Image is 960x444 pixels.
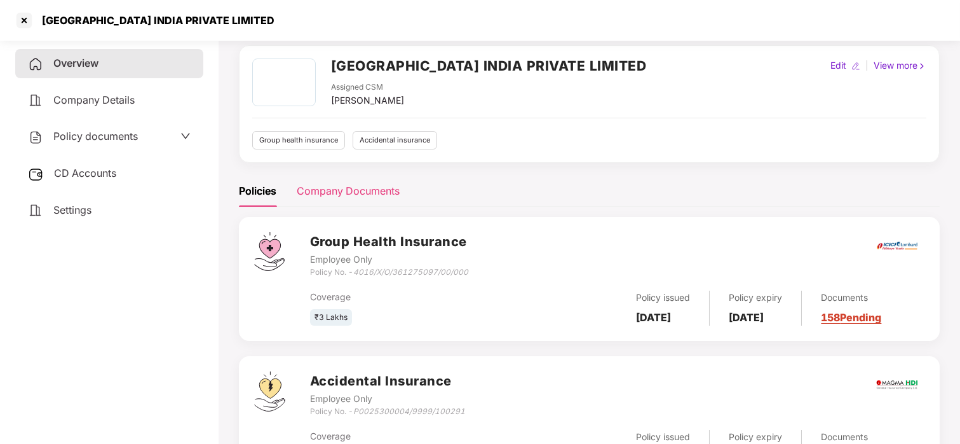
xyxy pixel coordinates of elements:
[254,232,285,271] img: svg+xml;base64,PHN2ZyB4bWxucz0iaHR0cDovL3d3dy53My5vcmcvMjAwMC9zdmciIHdpZHRoPSI0Ny43MTQiIGhlaWdodD...
[310,290,515,304] div: Coverage
[34,14,274,27] div: [GEOGRAPHIC_DATA] INDIA PRIVATE LIMITED
[821,430,881,444] div: Documents
[353,131,437,149] div: Accidental insurance
[871,59,929,73] div: View more
[53,204,91,216] span: Settings
[254,371,285,412] img: svg+xml;base64,PHN2ZyB4bWxucz0iaHR0cDovL3d3dy53My5vcmcvMjAwMC9zdmciIHdpZHRoPSI0OS4zMjEiIGhlaWdodD...
[729,291,782,305] div: Policy expiry
[821,311,881,324] a: 158 Pending
[917,62,926,71] img: rightIcon
[851,62,860,71] img: editIcon
[53,57,98,69] span: Overview
[28,203,43,218] img: svg+xml;base64,PHN2ZyB4bWxucz0iaHR0cDovL3d3dy53My5vcmcvMjAwMC9zdmciIHdpZHRoPSIyNCIgaGVpZ2h0PSIyNC...
[310,309,352,326] div: ₹3 Lakhs
[729,430,782,444] div: Policy expiry
[28,57,43,72] img: svg+xml;base64,PHN2ZyB4bWxucz0iaHR0cDovL3d3dy53My5vcmcvMjAwMC9zdmciIHdpZHRoPSIyNCIgaGVpZ2h0PSIyNC...
[636,430,690,444] div: Policy issued
[310,429,515,443] div: Coverage
[252,131,345,149] div: Group health insurance
[353,406,465,416] i: P0025300004/9999/100291
[53,94,135,106] span: Company Details
[636,291,690,305] div: Policy issued
[310,392,465,406] div: Employee Only
[863,59,871,73] div: |
[53,130,138,142] span: Policy documents
[310,371,465,391] h3: Accidental Insurance
[875,363,919,407] img: magma.png
[310,232,468,252] h3: Group Health Insurance
[331,55,647,76] h2: [GEOGRAPHIC_DATA] INDIA PRIVATE LIMITED
[821,291,881,305] div: Documents
[353,267,468,277] i: 4016/X/O/361275097/00/000
[28,93,43,108] img: svg+xml;base64,PHN2ZyB4bWxucz0iaHR0cDovL3d3dy53My5vcmcvMjAwMC9zdmciIHdpZHRoPSIyNCIgaGVpZ2h0PSIyNC...
[828,59,849,73] div: Edit
[331,81,404,94] div: Assigned CSM
[180,131,191,141] span: down
[729,311,764,324] b: [DATE]
[331,94,404,108] div: [PERSON_NAME]
[28,130,43,145] img: svg+xml;base64,PHN2ZyB4bWxucz0iaHR0cDovL3d3dy53My5vcmcvMjAwMC9zdmciIHdpZHRoPSIyNCIgaGVpZ2h0PSIyNC...
[310,253,468,267] div: Employee Only
[310,406,465,418] div: Policy No. -
[239,183,276,199] div: Policies
[28,167,44,182] img: svg+xml;base64,PHN2ZyB3aWR0aD0iMjUiIGhlaWdodD0iMjQiIHZpZXdCb3g9IjAgMCAyNSAyNCIgZmlsbD0ibm9uZSIgeG...
[636,311,671,324] b: [DATE]
[310,267,468,279] div: Policy No. -
[297,183,400,199] div: Company Documents
[54,167,116,179] span: CD Accounts
[874,238,920,254] img: icici.png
